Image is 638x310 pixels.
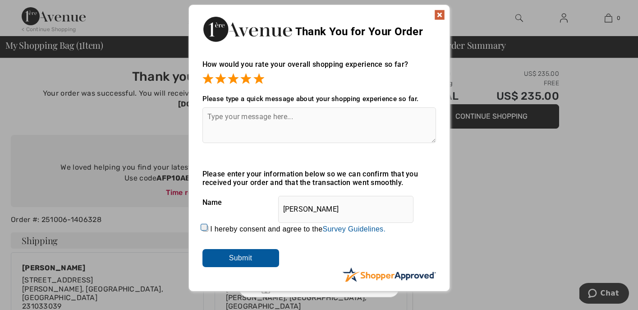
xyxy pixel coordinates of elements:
[202,249,279,267] input: Submit
[210,225,386,233] label: I hereby consent and agree to the
[434,9,445,20] img: x
[202,95,436,103] div: Please type a quick message about your shopping experience so far.
[295,25,423,38] span: Thank You for Your Order
[202,14,293,44] img: Thank You for Your Order
[21,6,40,14] span: Chat
[202,191,436,214] div: Name
[322,225,386,233] a: Survey Guidelines.
[202,51,436,86] div: How would you rate your overall shopping experience so far?
[202,170,436,187] div: Please enter your information below so we can confirm that you received your order and that the t...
